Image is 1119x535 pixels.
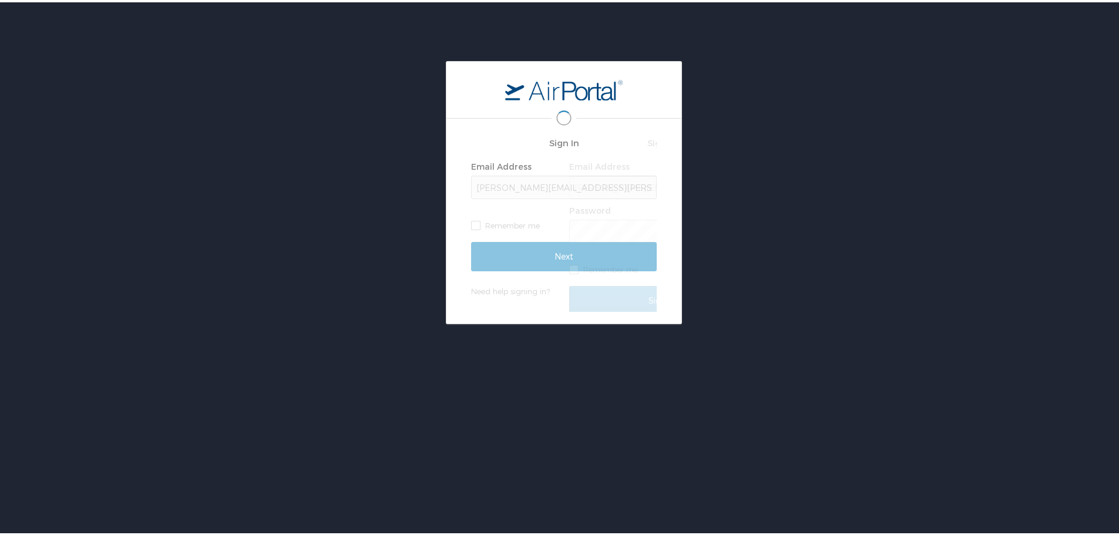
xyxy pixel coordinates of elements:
label: Email Address [569,159,630,169]
h2: Sign In [569,134,755,147]
label: Password [569,203,611,213]
img: logo [505,77,623,98]
input: Next [471,240,657,269]
input: Sign In [569,284,755,313]
label: Remember me [569,258,755,276]
h2: Sign In [471,134,657,147]
label: Email Address [471,159,532,169]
